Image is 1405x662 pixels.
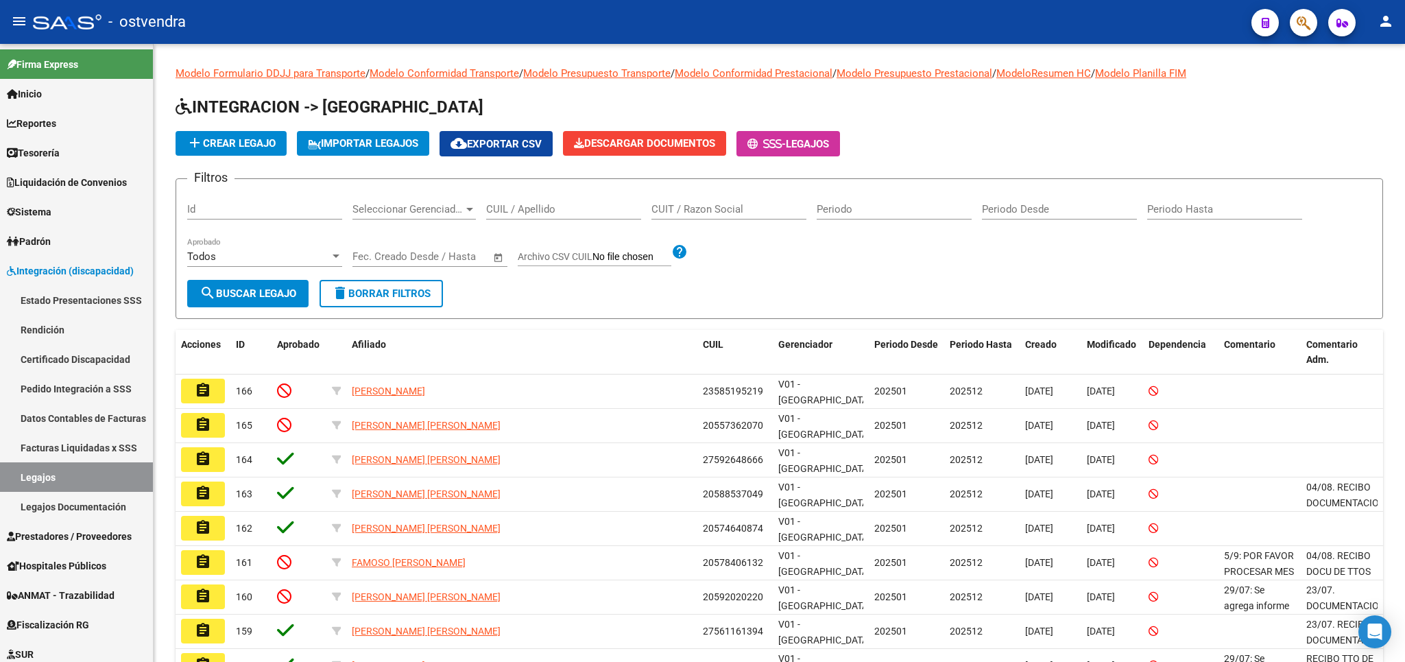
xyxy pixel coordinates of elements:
[195,416,211,433] mat-icon: assignment
[195,588,211,604] mat-icon: assignment
[352,386,425,397] span: [PERSON_NAME]
[181,339,221,350] span: Acciones
[352,557,466,568] span: FAMOSO [PERSON_NAME]
[1025,339,1057,350] span: Creado
[1087,626,1115,637] span: [DATE]
[352,523,501,534] span: [PERSON_NAME] [PERSON_NAME]
[1224,550,1294,593] span: 5/9: POR FAVOR PROCESAR MES DE JULIO2025
[1224,339,1275,350] span: Comentario
[7,529,132,544] span: Prestadores / Proveedores
[332,285,348,301] mat-icon: delete
[518,251,592,262] span: Archivo CSV CUIL
[950,386,983,397] span: 202512
[944,330,1020,375] datatable-header-cell: Periodo Hasta
[1025,523,1053,534] span: [DATE]
[773,330,869,375] datatable-header-cell: Gerenciador
[7,617,89,633] span: Fiscalización RG
[370,67,519,80] a: Modelo Conformidad Transporte
[778,339,832,350] span: Gerenciador
[236,591,252,602] span: 160
[1087,386,1115,397] span: [DATE]
[950,626,983,637] span: 202512
[236,420,252,431] span: 165
[7,175,127,190] span: Liquidación de Convenios
[950,557,983,568] span: 202512
[440,131,553,156] button: Exportar CSV
[320,280,443,307] button: Borrar Filtros
[236,523,252,534] span: 162
[1149,339,1206,350] span: Dependencia
[1087,557,1115,568] span: [DATE]
[7,86,42,102] span: Inicio
[1306,482,1386,555] span: 04/08. RECIBO DOCUMENTACION COMPLETA. FALTA INFORME EID
[352,420,501,431] span: [PERSON_NAME] [PERSON_NAME]
[200,287,296,300] span: Buscar Legajo
[195,554,211,570] mat-icon: assignment
[491,250,507,265] button: Open calendar
[1306,619,1386,661] span: 23/07. RECIBO DOCUMENTACION COMPLETA.
[703,488,763,499] span: 20588537049
[703,591,763,602] span: 20592020220
[703,523,763,534] span: 20574640874
[352,250,408,263] input: Fecha inicio
[697,330,773,375] datatable-header-cell: CUIL
[352,203,464,215] span: Seleccionar Gerenciador
[874,488,907,499] span: 202501
[420,250,487,263] input: Fecha fin
[1378,13,1394,29] mat-icon: person
[272,330,326,375] datatable-header-cell: Aprobado
[1025,591,1053,602] span: [DATE]
[11,13,27,29] mat-icon: menu
[874,420,907,431] span: 202501
[7,263,134,279] span: Integración (discapacidad)
[1218,330,1301,375] datatable-header-cell: Comentario
[308,137,418,150] span: IMPORTAR LEGAJOS
[778,584,871,611] span: V01 - [GEOGRAPHIC_DATA]
[187,250,216,263] span: Todos
[7,204,51,220] span: Sistema
[778,379,871,405] span: V01 - [GEOGRAPHIC_DATA]
[176,131,287,156] button: Crear Legajo
[236,626,252,637] span: 159
[1025,420,1053,431] span: [DATE]
[874,523,907,534] span: 202501
[352,626,501,637] span: [PERSON_NAME] [PERSON_NAME]
[1087,454,1115,465] span: [DATE]
[195,519,211,536] mat-icon: assignment
[996,67,1091,80] a: ModeloResumen HC
[195,622,211,639] mat-icon: assignment
[950,420,983,431] span: 202512
[703,626,763,637] span: 27561161394
[778,619,871,646] span: V01 - [GEOGRAPHIC_DATA]
[778,550,871,577] span: V01 - [GEOGRAPHIC_DATA]
[950,591,983,602] span: 202512
[195,451,211,467] mat-icon: assignment
[1025,626,1053,637] span: [DATE]
[176,330,230,375] datatable-header-cell: Acciones
[523,67,671,80] a: Modelo Presupuesto Transporte
[874,339,938,350] span: Periodo Desde
[1025,488,1053,499] span: [DATE]
[7,57,78,72] span: Firma Express
[346,330,697,375] datatable-header-cell: Afiliado
[332,287,431,300] span: Borrar Filtros
[703,339,723,350] span: CUIL
[950,454,983,465] span: 202512
[277,339,320,350] span: Aprobado
[297,131,429,156] button: IMPORTAR LEGAJOS
[778,413,871,440] span: V01 - [GEOGRAPHIC_DATA]
[874,626,907,637] span: 202501
[236,557,252,568] span: 161
[1025,557,1053,568] span: [DATE]
[352,454,501,465] span: [PERSON_NAME] [PERSON_NAME]
[1143,330,1218,375] datatable-header-cell: Dependencia
[675,67,832,80] a: Modelo Conformidad Prestacional
[1306,339,1358,366] span: Comentario Adm.
[451,135,467,152] mat-icon: cloud_download
[1020,330,1081,375] datatable-header-cell: Creado
[703,454,763,465] span: 27592648666
[1087,523,1115,534] span: [DATE]
[671,244,688,260] mat-icon: help
[7,145,60,161] span: Tesorería
[176,97,483,117] span: INTEGRACION -> [GEOGRAPHIC_DATA]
